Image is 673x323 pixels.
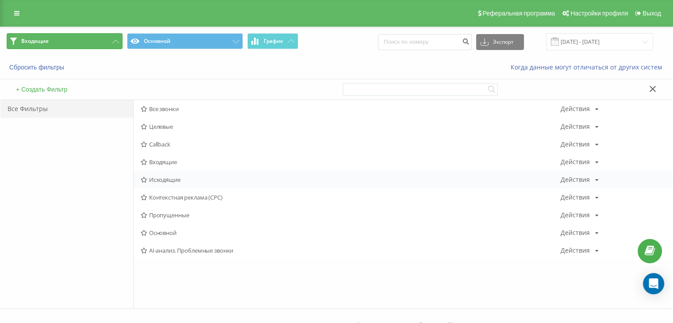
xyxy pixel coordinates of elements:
[482,10,555,17] span: Реферальная программа
[476,34,524,50] button: Экспорт
[141,106,561,112] span: Все звонки
[570,10,628,17] span: Настройки профиля
[561,177,590,183] div: Действия
[7,33,123,49] button: Входящие
[511,63,666,71] a: Когда данные могут отличаться от других систем
[7,63,69,71] button: Сбросить фильтры
[21,38,49,45] span: Входящие
[642,10,661,17] span: Выход
[0,100,133,118] div: Все Фильтры
[378,34,472,50] input: Поиск по номеру
[141,177,561,183] span: Исходящие
[561,106,590,112] div: Действия
[141,194,561,200] span: Контекстная реклама (CPC)
[561,230,590,236] div: Действия
[141,123,561,130] span: Целевые
[141,230,561,236] span: Основной
[264,38,283,44] span: График
[561,194,590,200] div: Действия
[141,159,561,165] span: Входящие
[643,273,664,294] div: Open Intercom Messenger
[141,212,561,218] span: Пропущенные
[13,85,70,93] button: + Создать Фильтр
[561,123,590,130] div: Действия
[247,33,298,49] button: График
[141,247,561,254] span: AI-анализ. Проблемные звонки
[646,85,659,94] button: Закрыть
[561,141,590,147] div: Действия
[561,212,590,218] div: Действия
[561,159,590,165] div: Действия
[127,33,243,49] button: Основной
[141,141,561,147] span: Callback
[561,247,590,254] div: Действия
